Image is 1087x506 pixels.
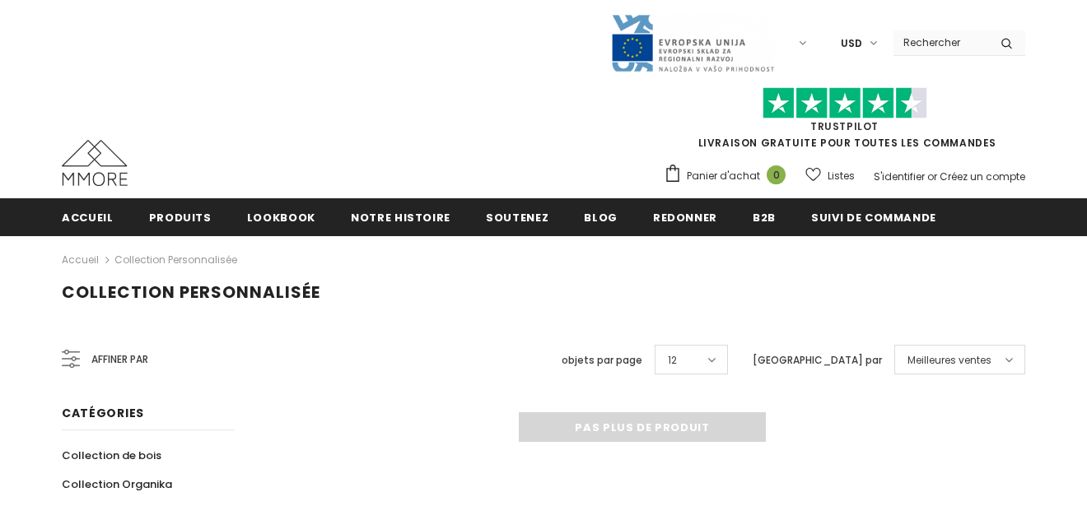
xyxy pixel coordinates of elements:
[247,198,315,235] a: Lookbook
[753,210,776,225] span: B2B
[841,35,862,52] span: USD
[805,161,855,190] a: Listes
[62,441,161,470] a: Collection de bois
[584,198,618,235] a: Blog
[828,168,855,184] span: Listes
[62,405,144,421] span: Catégories
[874,169,925,183] a: S'identifier
[664,164,794,188] a: Panier d'achat 0
[763,87,927,119] img: Faites confiance aux étoiles pilotes
[247,210,315,225] span: Lookbook
[351,198,450,235] a: Notre histoire
[62,250,99,270] a: Accueil
[610,13,775,73] img: Javni Razpis
[811,210,936,225] span: Suivi de commande
[610,35,775,49] a: Javni Razpis
[62,476,172,492] span: Collection Organika
[351,210,450,225] span: Notre histoire
[653,198,717,235] a: Redonner
[486,210,548,225] span: soutenez
[62,140,128,186] img: Cas MMORE
[767,165,786,184] span: 0
[653,210,717,225] span: Redonner
[687,168,760,184] span: Panier d'achat
[753,352,882,369] label: [GEOGRAPHIC_DATA] par
[584,210,618,225] span: Blog
[62,448,161,463] span: Collection de bois
[62,210,114,225] span: Accueil
[149,210,212,225] span: Produits
[62,281,320,304] span: Collection personnalisée
[811,198,936,235] a: Suivi de commande
[668,352,677,369] span: 12
[810,119,879,133] a: TrustPilot
[940,169,1025,183] a: Créez un compte
[753,198,776,235] a: B2B
[114,253,237,267] a: Collection personnalisée
[664,95,1025,150] span: LIVRAISON GRATUITE POUR TOUTES LES COMMANDES
[562,352,642,369] label: objets par page
[91,350,148,369] span: Affiner par
[149,198,212,235] a: Produits
[893,30,988,54] input: Search Site
[907,352,991,369] span: Meilleures ventes
[62,198,114,235] a: Accueil
[62,470,172,499] a: Collection Organika
[927,169,937,183] span: or
[486,198,548,235] a: soutenez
